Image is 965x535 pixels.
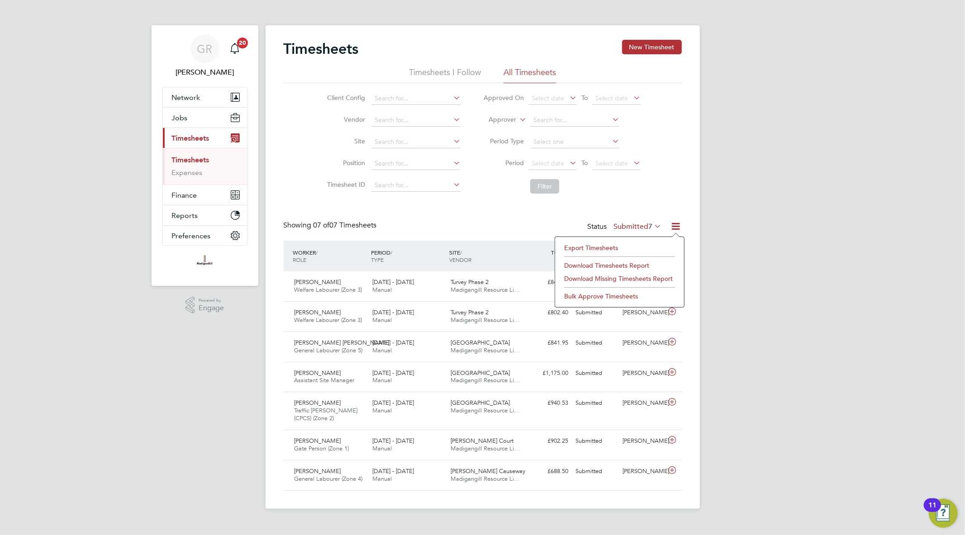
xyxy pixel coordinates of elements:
[451,407,520,414] span: Madigangill Resource Li…
[163,108,247,128] button: Jobs
[451,369,510,377] span: [GEOGRAPHIC_DATA]
[372,475,392,483] span: Manual
[525,305,572,320] div: £802.40
[622,40,682,54] button: New Timesheet
[163,205,247,225] button: Reports
[530,136,619,148] input: Select one
[451,308,489,316] span: Turvey Phase 2
[172,211,198,220] span: Reports
[483,137,524,145] label: Period Type
[295,369,341,377] span: [PERSON_NAME]
[572,396,619,411] div: Submitted
[451,346,520,354] span: Madigangill Resource Li…
[163,128,247,148] button: Timesheets
[525,336,572,350] div: £841.95
[451,316,520,324] span: Madigangill Resource Li…
[372,467,414,475] span: [DATE] - [DATE]
[226,34,244,63] a: 20
[572,464,619,479] div: Submitted
[295,278,341,286] span: [PERSON_NAME]
[314,221,330,230] span: 07 of
[572,305,619,320] div: Submitted
[451,286,520,294] span: Madigangill Resource Li…
[572,434,619,449] div: Submitted
[447,244,525,268] div: SITE
[649,222,653,231] span: 7
[295,346,363,354] span: General Labourer (Zone 5)
[372,346,392,354] span: Manual
[614,222,662,231] label: Submitted
[551,249,568,256] span: TOTAL
[372,376,392,384] span: Manual
[172,168,203,177] a: Expenses
[409,67,481,83] li: Timesheets I Follow
[451,399,510,407] span: [GEOGRAPHIC_DATA]
[372,339,414,346] span: [DATE] - [DATE]
[619,464,666,479] div: [PERSON_NAME]
[172,156,209,164] a: Timesheets
[284,40,359,58] h2: Timesheets
[163,87,247,107] button: Network
[449,256,471,263] span: VENDOR
[451,445,520,452] span: Madigangill Resource Li…
[532,94,564,102] span: Select date
[324,94,365,102] label: Client Config
[372,445,392,452] span: Manual
[460,249,462,256] span: /
[451,278,489,286] span: Turvey Phase 2
[451,376,520,384] span: Madigangill Resource Li…
[451,467,525,475] span: [PERSON_NAME] Causeway
[451,475,520,483] span: Madigangill Resource Li…
[324,159,365,167] label: Position
[162,67,247,78] span: Goncalo Rodrigues
[163,226,247,246] button: Preferences
[172,134,209,142] span: Timesheets
[928,505,936,517] div: 11
[371,114,461,127] input: Search for...
[295,286,362,294] span: Welfare Labourer (Zone 3)
[314,221,377,230] span: 07 Timesheets
[371,136,461,148] input: Search for...
[163,185,247,205] button: Finance
[197,43,213,55] span: GR
[293,256,307,263] span: ROLE
[371,256,384,263] span: TYPE
[284,221,379,230] div: Showing
[525,434,572,449] div: £902.25
[152,25,258,286] nav: Main navigation
[163,148,247,185] div: Timesheets
[525,464,572,479] div: £688.50
[172,232,211,240] span: Preferences
[316,249,318,256] span: /
[619,366,666,381] div: [PERSON_NAME]
[324,115,365,123] label: Vendor
[390,249,392,256] span: /
[372,316,392,324] span: Manual
[295,308,341,316] span: [PERSON_NAME]
[372,369,414,377] span: [DATE] - [DATE]
[532,159,564,167] span: Select date
[372,437,414,445] span: [DATE] - [DATE]
[295,339,390,346] span: [PERSON_NAME] [PERSON_NAME]
[372,407,392,414] span: Manual
[295,316,362,324] span: Welfare Labourer (Zone 3)
[372,286,392,294] span: Manual
[372,278,414,286] span: [DATE] - [DATE]
[371,157,461,170] input: Search for...
[371,92,461,105] input: Search for...
[451,437,513,445] span: [PERSON_NAME] Court
[291,244,369,268] div: WORKER
[560,259,680,272] li: Download Timesheets Report
[199,304,224,312] span: Engage
[483,159,524,167] label: Period
[451,339,510,346] span: [GEOGRAPHIC_DATA]
[579,92,590,104] span: To
[295,399,341,407] span: [PERSON_NAME]
[172,93,200,102] span: Network
[595,159,628,167] span: Select date
[619,434,666,449] div: [PERSON_NAME]
[195,255,215,270] img: madigangill-logo-retina.png
[572,366,619,381] div: Submitted
[295,467,341,475] span: [PERSON_NAME]
[295,407,358,422] span: Traffic [PERSON_NAME] (CPCS) (Zone 2)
